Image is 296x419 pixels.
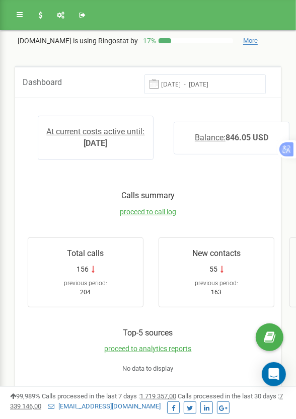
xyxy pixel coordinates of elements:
[47,127,145,136] span: At current costs active until:
[123,365,174,372] span: No data to display
[18,36,138,46] p: [DOMAIN_NAME]
[243,37,258,45] span: More
[105,345,192,353] a: proceed to analytics reports
[10,392,40,400] span: 99,989%
[67,248,104,258] span: Total calls
[42,392,176,400] span: Calls processed in the last 7 days :
[73,37,138,45] span: is using Ringostat by
[210,264,218,274] span: 55
[192,248,241,258] span: New contacts
[47,127,145,148] a: At current costs active until:[DATE]
[77,264,89,274] span: 156
[81,289,91,296] span: 204
[48,402,161,410] a: [EMAIL_ADDRESS][DOMAIN_NAME]
[138,36,159,46] p: 17 %
[211,289,222,296] span: 163
[140,392,176,400] u: 1 719 357,00
[195,280,238,287] span: previous period:
[195,133,268,142] a: Balance:846.05 USD
[23,77,62,87] span: Dashboard
[195,133,226,142] span: Balance:
[64,280,107,287] span: previous period:
[121,191,175,200] span: Calls summary
[123,328,173,338] span: Top-5 sources
[120,208,176,216] a: proceed to call log
[262,362,286,386] div: Open Intercom Messenger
